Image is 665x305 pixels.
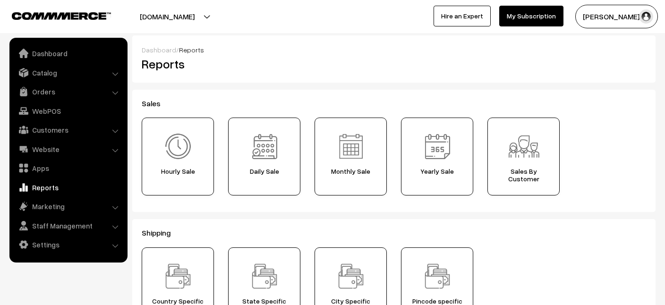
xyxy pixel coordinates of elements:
a: Report Daily Sale [228,118,300,195]
span: Country Specific [145,297,211,305]
a: Report Yearly Sale [401,118,473,195]
img: COMMMERCE [12,12,111,19]
img: Report [507,130,540,163]
img: user [639,9,653,24]
div: / [142,45,646,55]
a: Website [12,141,124,158]
img: Report [334,260,367,293]
img: Report [334,130,367,163]
span: Sales [142,99,172,108]
img: Report [162,130,195,163]
a: Report Hourly Sale [142,118,214,195]
a: Customers [12,121,124,138]
a: WebPOS [12,102,124,119]
span: Yearly Sale [404,168,470,175]
a: Orders [12,83,124,100]
img: Report [421,130,454,163]
span: Reports [179,46,204,54]
img: Report [248,130,281,163]
a: Report Monthly Sale [315,118,387,195]
a: Dashboard [12,45,124,62]
button: [DOMAIN_NAME] [107,5,228,28]
span: Hourly Sale [145,168,211,175]
span: City Specific [318,297,384,305]
h2: Reports [142,57,300,71]
span: Sales By Customer [491,168,556,183]
span: Daily Sale [231,168,297,175]
a: Settings [12,236,124,253]
span: State Specific [231,297,297,305]
a: Reports [12,179,124,196]
a: Dashboard [142,46,176,54]
a: My Subscription [499,6,563,26]
a: Apps [12,160,124,177]
a: Catalog [12,64,124,81]
a: Marketing [12,198,124,215]
img: Report [421,260,454,293]
a: COMMMERCE [12,9,94,21]
img: Report [162,260,195,293]
button: [PERSON_NAME] S… [575,5,658,28]
a: Report Sales ByCustomer [487,118,560,195]
a: Hire an Expert [434,6,491,26]
img: Report [248,260,281,293]
a: Staff Management [12,217,124,234]
span: Pincode specific [404,297,470,305]
span: Shipping [142,228,182,237]
span: Monthly Sale [318,168,384,175]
